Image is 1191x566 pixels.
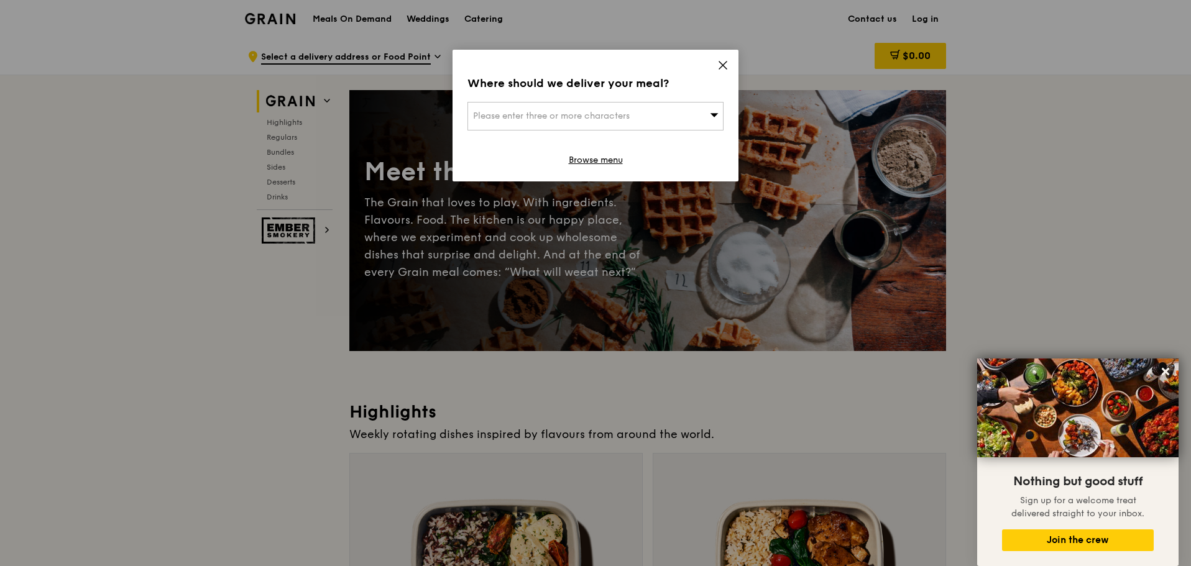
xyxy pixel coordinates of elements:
img: DSC07876-Edit02-Large.jpeg [977,358,1179,457]
button: Join the crew [1002,529,1154,551]
div: Where should we deliver your meal? [467,75,724,92]
span: Nothing but good stuff [1013,474,1143,489]
span: Please enter three or more characters [473,111,630,121]
span: Sign up for a welcome treat delivered straight to your inbox. [1011,495,1144,519]
button: Close [1156,362,1175,381]
a: Browse menu [569,154,623,167]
